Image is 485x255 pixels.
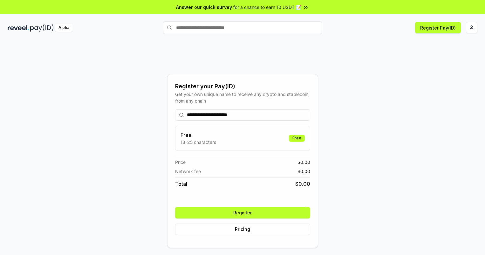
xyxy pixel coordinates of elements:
[175,168,201,175] span: Network fee
[30,24,54,32] img: pay_id
[55,24,73,32] div: Alpha
[181,139,216,145] p: 13-25 characters
[289,135,305,142] div: Free
[175,91,310,104] div: Get your own unique name to receive any crypto and stablecoin, from any chain
[297,159,310,165] span: $ 0.00
[295,180,310,188] span: $ 0.00
[175,180,187,188] span: Total
[175,159,186,165] span: Price
[176,4,232,10] span: Answer our quick survey
[175,82,310,91] div: Register your Pay(ID)
[175,207,310,218] button: Register
[181,131,216,139] h3: Free
[175,224,310,235] button: Pricing
[415,22,461,33] button: Register Pay(ID)
[297,168,310,175] span: $ 0.00
[8,24,29,32] img: reveel_dark
[233,4,301,10] span: for a chance to earn 10 USDT 📝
